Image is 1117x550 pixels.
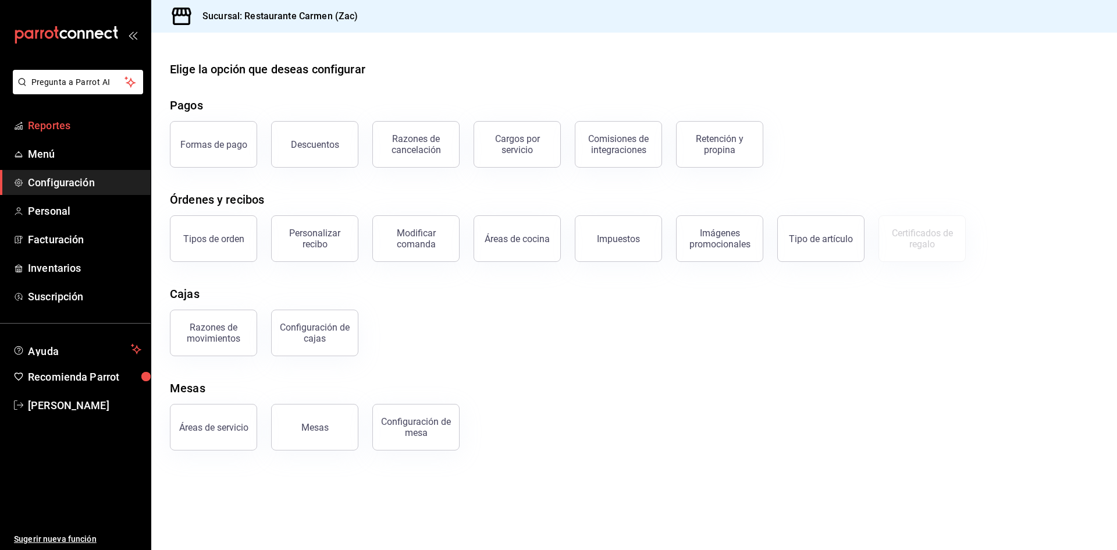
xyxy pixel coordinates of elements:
div: Órdenes y recibos [170,191,264,208]
button: Formas de pago [170,121,257,168]
button: Retención y propina [676,121,763,168]
button: Certificados de regalo [878,215,966,262]
span: Personal [28,203,141,219]
div: Configuración de cajas [279,322,351,344]
div: Pagos [170,97,203,114]
div: Retención y propina [684,133,756,155]
span: Pregunta a Parrot AI [31,76,125,88]
div: Tipos de orden [183,233,244,244]
button: Razones de cancelación [372,121,460,168]
div: Imágenes promocionales [684,228,756,250]
button: Cargos por servicio [474,121,561,168]
div: Configuración de mesa [380,416,452,438]
button: Imágenes promocionales [676,215,763,262]
button: open_drawer_menu [128,30,137,40]
button: Áreas de servicio [170,404,257,450]
span: Ayuda [28,342,126,356]
span: Inventarios [28,260,141,276]
span: Configuración [28,175,141,190]
a: Pregunta a Parrot AI [8,84,143,97]
div: Mesas [301,422,329,433]
button: Razones de movimientos [170,310,257,356]
span: [PERSON_NAME] [28,398,141,413]
button: Impuestos [575,215,662,262]
span: Reportes [28,118,141,133]
div: Formas de pago [180,139,247,150]
div: Razones de cancelación [380,133,452,155]
button: Pregunta a Parrot AI [13,70,143,94]
div: Mesas [170,379,205,397]
span: Menú [28,146,141,162]
span: Sugerir nueva función [14,533,141,545]
button: Áreas de cocina [474,215,561,262]
div: Áreas de cocina [485,233,550,244]
h3: Sucursal: Restaurante Carmen (Zac) [193,9,358,23]
button: Modificar comanda [372,215,460,262]
div: Razones de movimientos [177,322,250,344]
div: Elige la opción que deseas configurar [170,61,365,78]
div: Cargos por servicio [481,133,553,155]
div: Comisiones de integraciones [582,133,654,155]
span: Recomienda Parrot [28,369,141,385]
span: Suscripción [28,289,141,304]
span: Facturación [28,232,141,247]
button: Tipo de artículo [777,215,865,262]
div: Impuestos [597,233,640,244]
button: Tipos de orden [170,215,257,262]
button: Descuentos [271,121,358,168]
div: Descuentos [291,139,339,150]
div: Certificados de regalo [886,228,958,250]
button: Configuración de mesa [372,404,460,450]
button: Personalizar recibo [271,215,358,262]
div: Personalizar recibo [279,228,351,250]
button: Configuración de cajas [271,310,358,356]
div: Tipo de artículo [789,233,853,244]
div: Modificar comanda [380,228,452,250]
div: Áreas de servicio [179,422,248,433]
button: Mesas [271,404,358,450]
div: Cajas [170,285,200,303]
button: Comisiones de integraciones [575,121,662,168]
